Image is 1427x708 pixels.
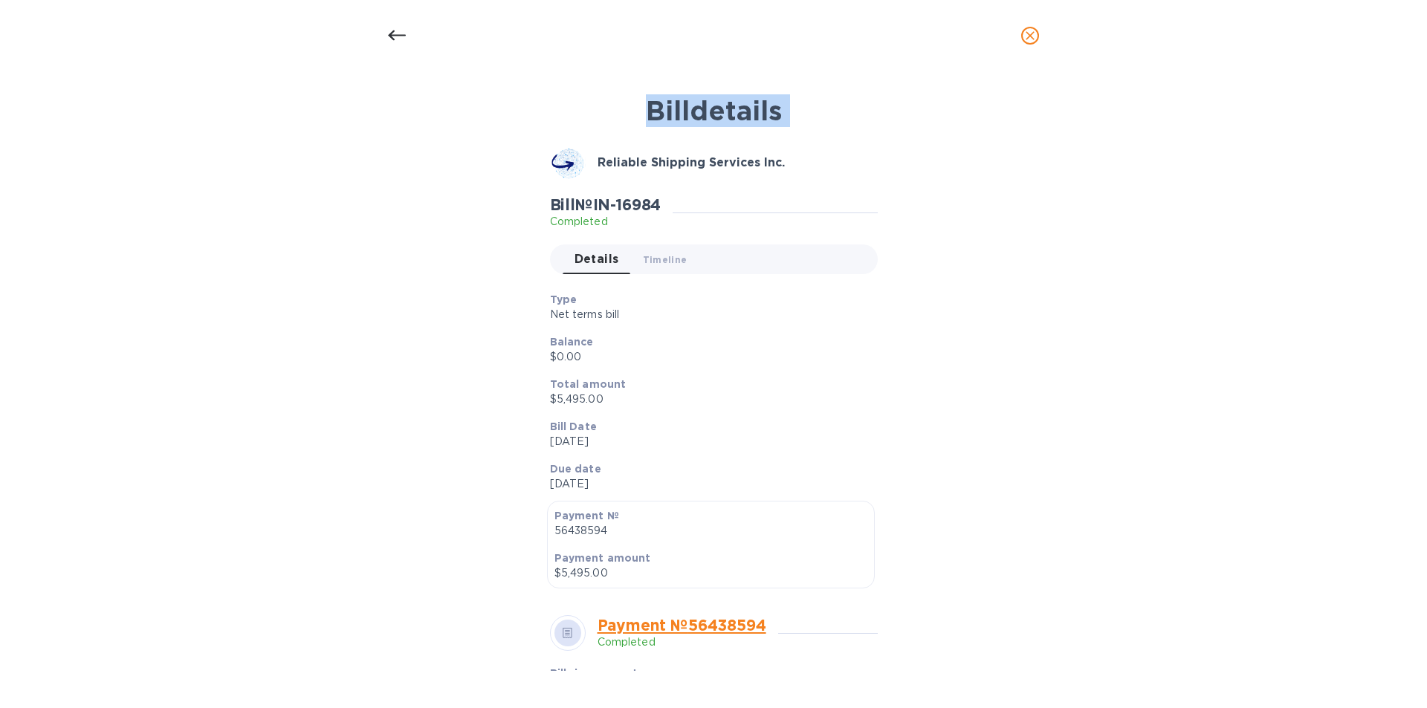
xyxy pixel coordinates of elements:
[550,307,866,322] p: Net terms bill
[550,336,594,348] b: Balance
[550,476,866,492] p: [DATE]
[598,155,785,169] b: Reliable Shipping Services Inc.
[550,667,638,679] b: Bills in payment
[550,214,661,230] p: Completed
[575,249,619,270] span: Details
[550,349,866,365] p: $0.00
[550,434,866,449] p: [DATE]
[550,293,577,305] b: Type
[1012,18,1048,53] button: close
[554,565,867,581] p: $5,495.00
[643,252,687,267] span: Timeline
[554,552,651,564] b: Payment amount
[646,94,782,127] b: Bill details
[554,510,619,522] b: Payment №
[550,195,661,214] h2: Bill № IN-16984
[550,420,597,432] b: Bill Date
[598,616,766,634] a: Payment № 56438594
[554,523,867,539] p: 56438594
[598,634,766,650] p: Completed
[550,463,601,475] b: Due date
[550,392,866,407] p: $5,495.00
[550,378,627,390] b: Total amount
